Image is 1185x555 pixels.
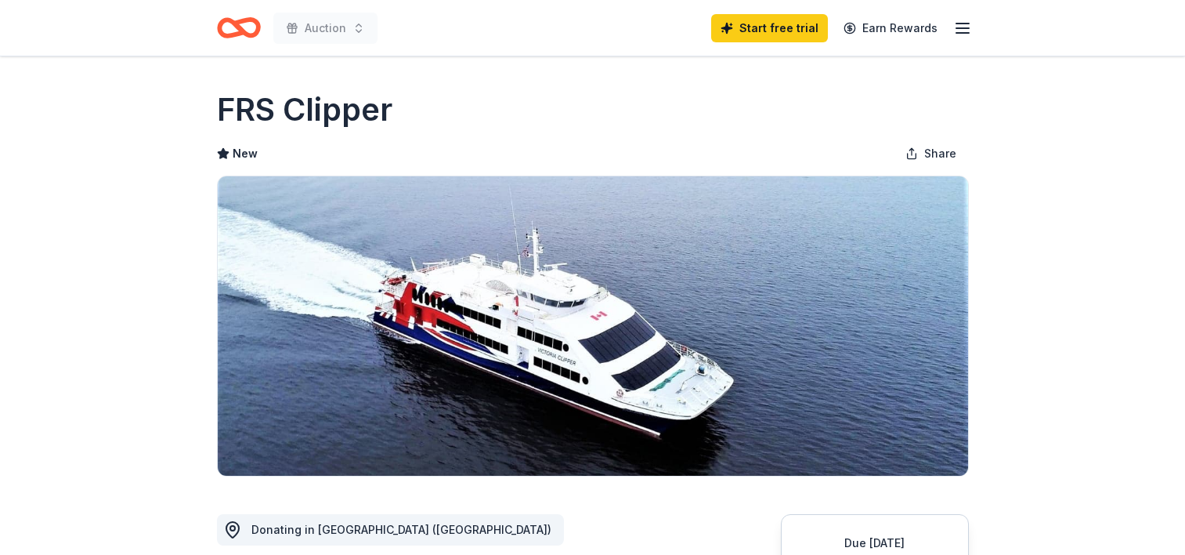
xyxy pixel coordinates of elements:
[218,176,968,476] img: Image for FRS Clipper
[924,144,956,163] span: Share
[217,9,261,46] a: Home
[251,523,551,536] span: Donating in [GEOGRAPHIC_DATA] ([GEOGRAPHIC_DATA])
[273,13,378,44] button: Auction
[800,534,949,553] div: Due [DATE]
[233,144,258,163] span: New
[711,14,828,42] a: Start free trial
[217,88,392,132] h1: FRS Clipper
[834,14,947,42] a: Earn Rewards
[305,19,346,38] span: Auction
[893,138,969,169] button: Share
